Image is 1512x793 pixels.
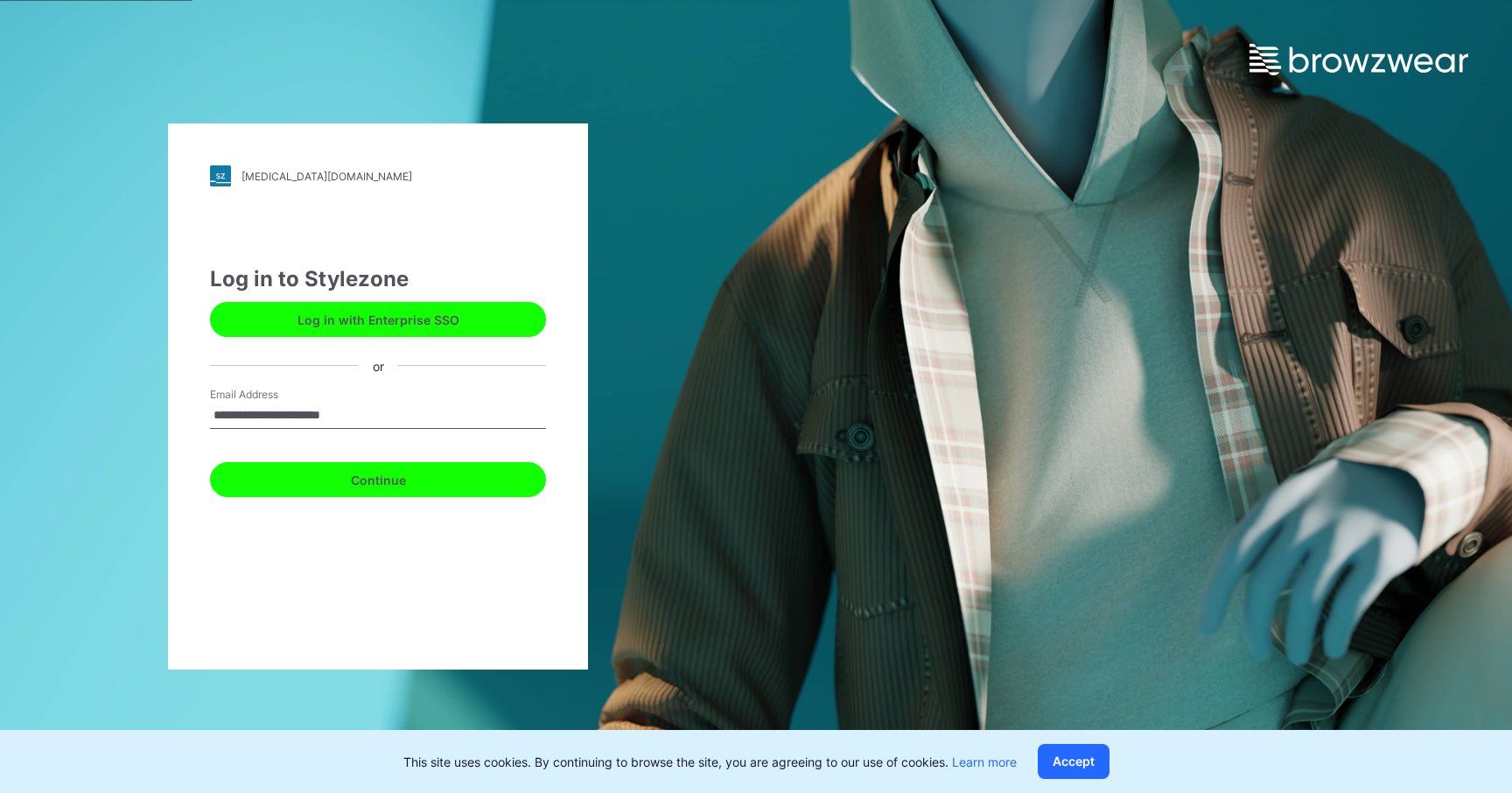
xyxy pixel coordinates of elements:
div: or [359,356,398,375]
label: Email Address [210,387,332,403]
a: Learn more [952,754,1017,769]
button: Accept [1038,744,1109,779]
div: [MEDICAL_DATA][DOMAIN_NAME] [241,170,412,183]
button: Continue [210,462,546,497]
div: Log in to Stylezone [210,263,546,295]
button: Log in with Enterprise SSO [210,302,546,337]
img: browzwear-logo.e42bd6dac1945053ebaf764b6aa21510.svg [1249,44,1468,75]
a: [MEDICAL_DATA][DOMAIN_NAME] [210,165,546,186]
p: This site uses cookies. By continuing to browse the site, you are agreeing to our use of cookies. [403,753,1017,771]
img: stylezone-logo.562084cfcfab977791bfbf7441f1a819.svg [210,165,231,186]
